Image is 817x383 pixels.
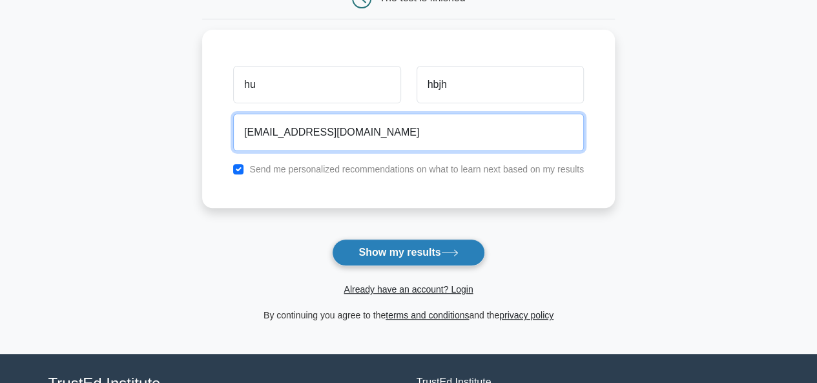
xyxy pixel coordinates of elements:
[417,66,584,103] input: Last name
[233,114,584,151] input: Email
[332,239,484,266] button: Show my results
[499,310,553,320] a: privacy policy
[344,284,473,295] a: Already have an account? Login
[233,66,400,103] input: First name
[194,307,623,323] div: By continuing you agree to the and the
[386,310,469,320] a: terms and conditions
[249,164,584,174] label: Send me personalized recommendations on what to learn next based on my results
